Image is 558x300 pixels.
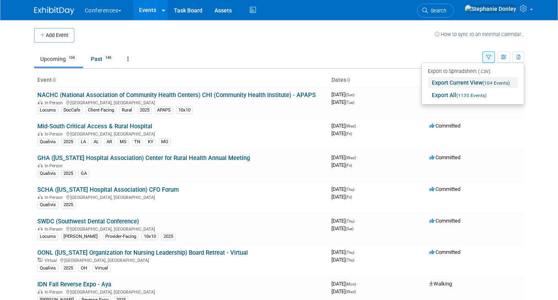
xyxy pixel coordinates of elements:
div: Export to Spreadsheet (.csv): [428,66,518,76]
div: Qualivis [37,265,58,272]
span: - [356,91,357,97]
a: Upcoming104 [34,51,83,67]
span: In-Person [45,290,65,295]
div: DocCafe [61,107,83,114]
th: Dates [328,73,426,87]
th: Event [34,73,328,87]
div: MO [159,138,171,146]
div: MS [117,138,129,146]
a: Export All(1135 Events) [428,89,518,101]
span: [DATE] [331,225,354,231]
div: Qualivis [37,170,58,177]
div: 2025 [61,265,76,272]
div: Locums [37,233,58,240]
a: Sort by Event Name [52,77,56,83]
span: (Wed) [345,124,356,128]
div: 2025 [161,233,176,240]
div: Virtual [92,265,110,272]
span: Committed [429,123,460,129]
span: [DATE] [331,162,352,168]
span: (Wed) [345,290,356,294]
a: SWDC (Southwest Dental Conference) [37,218,139,225]
div: [GEOGRAPHIC_DATA], [GEOGRAPHIC_DATA] [37,99,325,105]
span: [DATE] [331,194,352,200]
span: In-Person [45,100,65,105]
div: Qualivis [37,201,58,209]
img: Virtual Event [38,258,43,262]
span: Committed [429,154,460,160]
div: 2025 [61,138,76,146]
div: TN [132,138,143,146]
span: (104 Events) [482,80,510,86]
span: [DATE] [331,123,358,129]
span: (Fri) [345,163,352,168]
div: OH [78,265,90,272]
img: ExhibitDay [34,7,74,15]
div: AL [91,138,101,146]
span: (Fri) [345,195,352,199]
span: - [356,218,357,224]
span: (Fri) [345,132,352,136]
img: Stephanie Donley [464,4,517,13]
div: [PERSON_NAME] [61,233,100,240]
a: How to sync to an external calendar... [435,31,524,37]
button: Add Event [34,28,74,43]
span: (Thu) [345,219,354,223]
span: (Thu) [345,258,354,262]
div: 10x10 [141,233,158,240]
span: [DATE] [331,154,358,160]
div: KY [145,138,156,146]
span: [DATE] [331,130,352,136]
div: 2025 [61,170,76,177]
span: 149 [103,55,114,61]
img: In-Person Event [38,132,43,136]
a: Export Current View(104 Events) [428,77,518,88]
span: - [357,154,358,160]
a: OONL ([US_STATE] Organization for Nursing Leadership) Board Retreat - Virtual [37,249,248,256]
div: 10x10 [176,107,193,114]
a: NACHC (National Association of Community Health Centers) CHI (Community Health Institute) - APAPS [37,91,316,99]
span: (1135 Events) [456,93,486,98]
img: In-Person Event [38,195,43,199]
a: IDN Fall Reverse Expo - Aya [37,281,111,288]
span: (Wed) [345,156,356,160]
div: [GEOGRAPHIC_DATA], [GEOGRAPHIC_DATA] [37,288,325,295]
img: In-Person Event [38,163,43,167]
span: [DATE] [331,281,358,287]
span: Committed [429,249,460,255]
div: Rural [119,107,135,114]
div: [GEOGRAPHIC_DATA], [GEOGRAPHIC_DATA] [37,130,325,137]
span: (Sat) [345,227,354,231]
div: Provider-Facing [103,233,139,240]
a: Mid-South Critical Access & Rural Hospital [37,123,152,130]
span: - [356,249,357,255]
img: In-Person Event [38,100,43,104]
div: [GEOGRAPHIC_DATA], [GEOGRAPHIC_DATA] [37,194,325,200]
span: Committed [429,186,460,192]
span: (Sun) [345,93,354,97]
span: (Thu) [345,250,354,255]
span: In-Person [45,132,65,137]
span: [DATE] [331,288,356,294]
span: (Thu) [345,187,354,192]
a: SCHA ([US_STATE] Hospital Association) CFO Forum [37,186,179,193]
div: [GEOGRAPHIC_DATA], [GEOGRAPHIC_DATA] [37,225,325,232]
img: In-Person Event [38,227,43,231]
span: In-Person [45,195,65,200]
span: Search [428,8,446,14]
div: LA [78,138,88,146]
span: [DATE] [331,249,357,255]
div: 2025 [61,201,76,209]
span: In-Person [45,227,65,232]
span: [DATE] [331,186,357,192]
span: 104 [66,55,77,61]
span: - [356,186,357,192]
div: Locums [37,107,58,114]
a: Search [417,4,454,18]
div: [GEOGRAPHIC_DATA], [GEOGRAPHIC_DATA] [37,257,325,263]
img: In-Person Event [38,290,43,294]
span: In-Person [45,163,65,168]
div: Client-Facing [86,107,117,114]
span: [DATE] [331,257,354,263]
span: - [357,281,358,287]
